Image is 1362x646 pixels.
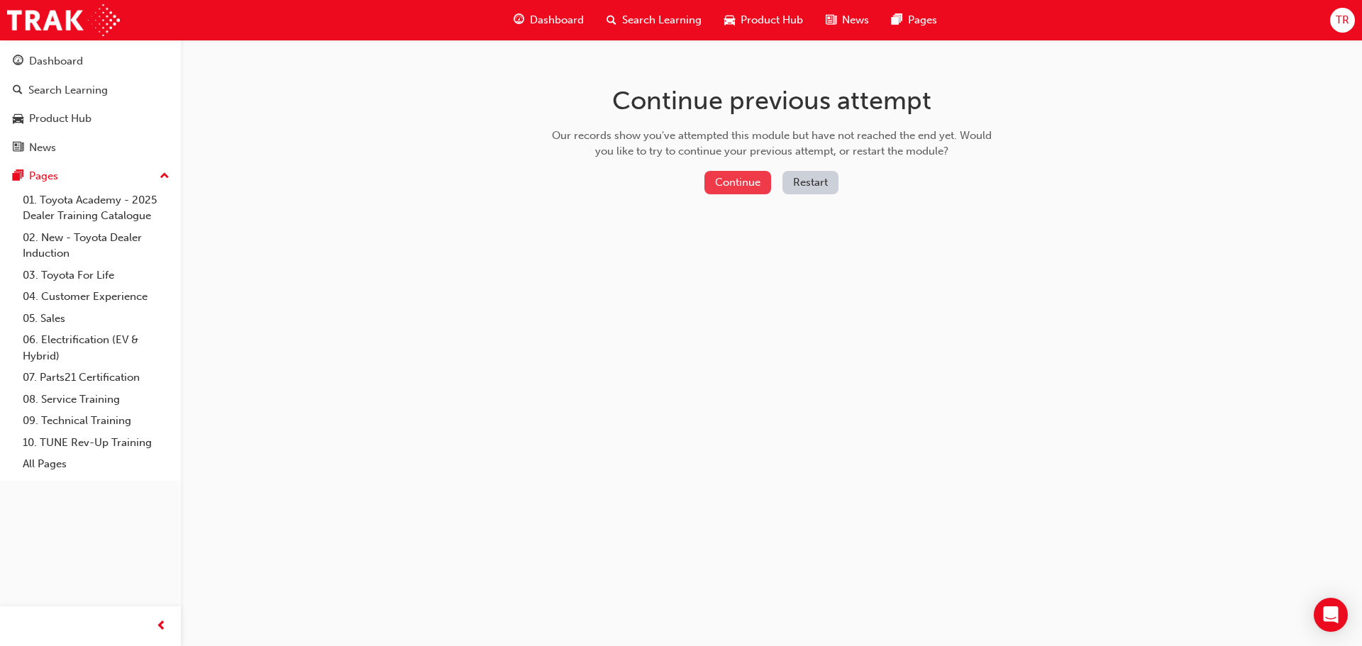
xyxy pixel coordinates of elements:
img: Trak [7,4,120,36]
button: Continue [704,171,771,194]
a: pages-iconPages [880,6,948,35]
a: 04. Customer Experience [17,286,175,308]
div: Pages [29,168,58,184]
span: car-icon [724,11,735,29]
span: pages-icon [892,11,902,29]
a: 10. TUNE Rev-Up Training [17,432,175,454]
span: news-icon [13,142,23,155]
div: Our records show you've attempted this module but have not reached the end yet. Would you like to... [547,128,997,160]
button: Pages [6,163,175,189]
a: 08. Service Training [17,389,175,411]
div: Search Learning [28,82,108,99]
a: 09. Technical Training [17,410,175,432]
span: guage-icon [514,11,524,29]
div: Dashboard [29,53,83,69]
button: Restart [782,171,838,194]
span: search-icon [607,11,616,29]
a: All Pages [17,453,175,475]
div: News [29,140,56,156]
a: 06. Electrification (EV & Hybrid) [17,329,175,367]
button: DashboardSearch LearningProduct HubNews [6,45,175,163]
a: News [6,135,175,161]
span: Dashboard [530,12,584,28]
span: Product Hub [741,12,803,28]
h1: Continue previous attempt [547,85,997,116]
a: guage-iconDashboard [502,6,595,35]
span: Pages [908,12,937,28]
div: Open Intercom Messenger [1314,598,1348,632]
button: TR [1330,8,1355,33]
a: Dashboard [6,48,175,74]
a: search-iconSearch Learning [595,6,713,35]
a: 03. Toyota For Life [17,264,175,286]
span: News [842,12,869,28]
a: 02. New - Toyota Dealer Induction [17,227,175,264]
span: car-icon [13,113,23,126]
span: Search Learning [622,12,702,28]
a: Product Hub [6,106,175,132]
span: search-icon [13,84,23,97]
span: news-icon [826,11,836,29]
a: 07. Parts21 Certification [17,367,175,389]
span: prev-icon [156,618,167,635]
a: car-iconProduct Hub [713,6,814,35]
span: guage-icon [13,55,23,68]
a: 05. Sales [17,308,175,330]
span: TR [1336,12,1349,28]
a: Search Learning [6,77,175,104]
div: Product Hub [29,111,92,127]
a: news-iconNews [814,6,880,35]
a: 01. Toyota Academy - 2025 Dealer Training Catalogue [17,189,175,227]
span: pages-icon [13,170,23,183]
span: up-icon [160,167,170,186]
